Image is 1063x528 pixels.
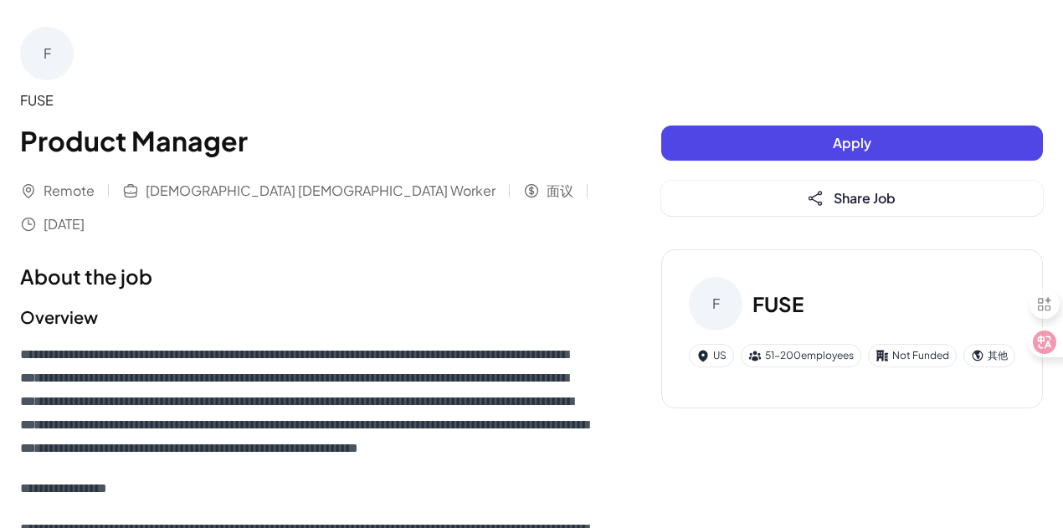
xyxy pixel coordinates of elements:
div: Not Funded [868,344,957,367]
h3: FUSE [752,289,804,319]
div: 其他 [963,344,1015,367]
div: FUSE [20,90,594,110]
span: Share Job [834,189,896,207]
span: [DEMOGRAPHIC_DATA] [DEMOGRAPHIC_DATA] Worker [146,181,496,201]
h1: Product Manager [20,120,594,161]
span: Remote [44,181,95,201]
div: F [689,277,742,331]
button: Share Job [661,181,1043,216]
span: Apply [833,134,871,151]
h1: About the job [20,261,594,291]
button: Apply [661,126,1043,161]
span: 面议 [547,181,573,201]
h2: Overview [20,305,594,330]
div: US [689,344,734,367]
div: 51-200 employees [741,344,861,367]
span: [DATE] [44,214,85,234]
div: F [20,27,74,80]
